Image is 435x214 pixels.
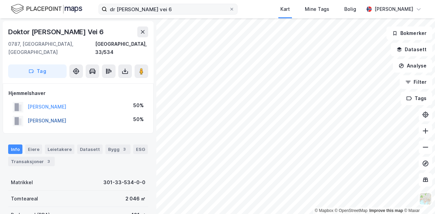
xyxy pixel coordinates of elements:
[393,59,432,73] button: Analyse
[369,208,403,213] a: Improve this map
[375,5,413,13] div: [PERSON_NAME]
[8,64,67,78] button: Tag
[8,26,105,37] div: Doktor [PERSON_NAME] Vei 6
[133,144,148,154] div: ESG
[25,144,42,154] div: Eiere
[8,157,55,166] div: Transaksjoner
[335,208,368,213] a: OpenStreetMap
[45,144,74,154] div: Leietakere
[11,3,82,15] img: logo.f888ab2527a4732fd821a326f86c7f29.svg
[280,5,290,13] div: Kart
[344,5,356,13] div: Bolig
[95,40,148,56] div: [GEOGRAPHIC_DATA], 33/534
[400,75,432,89] button: Filter
[107,4,229,14] input: Søk på adresse, matrikkel, gårdeiere, leietakere eller personer
[401,92,432,105] button: Tags
[45,158,52,165] div: 3
[8,40,95,56] div: 0787, [GEOGRAPHIC_DATA], [GEOGRAPHIC_DATA]
[133,115,144,123] div: 50%
[305,5,329,13] div: Mine Tags
[8,89,148,97] div: Hjemmelshaver
[105,144,130,154] div: Bygg
[11,195,38,203] div: Tomteareal
[386,26,432,40] button: Bokmerker
[121,146,128,153] div: 3
[133,101,144,110] div: 50%
[401,181,435,214] iframe: Chat Widget
[401,181,435,214] div: Kontrollprogram for chat
[125,195,145,203] div: 2 046 ㎡
[11,178,33,187] div: Matrikkel
[103,178,145,187] div: 301-33-534-0-0
[8,144,22,154] div: Info
[77,144,103,154] div: Datasett
[315,208,333,213] a: Mapbox
[391,43,432,56] button: Datasett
